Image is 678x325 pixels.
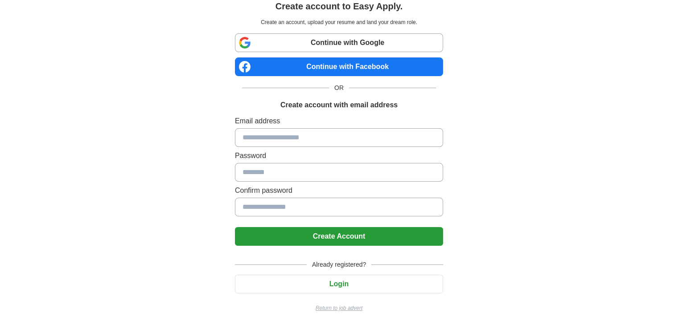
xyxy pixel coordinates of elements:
[235,275,443,293] button: Login
[235,280,443,288] a: Login
[237,18,441,26] p: Create an account, upload your resume and land your dream role.
[235,185,443,196] label: Confirm password
[280,100,398,110] h1: Create account with email address
[307,260,371,269] span: Already registered?
[235,304,443,312] a: Return to job advert
[235,227,443,246] button: Create Account
[329,83,349,93] span: OR
[235,57,443,76] a: Continue with Facebook
[235,116,443,126] label: Email address
[235,150,443,161] label: Password
[235,33,443,52] a: Continue with Google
